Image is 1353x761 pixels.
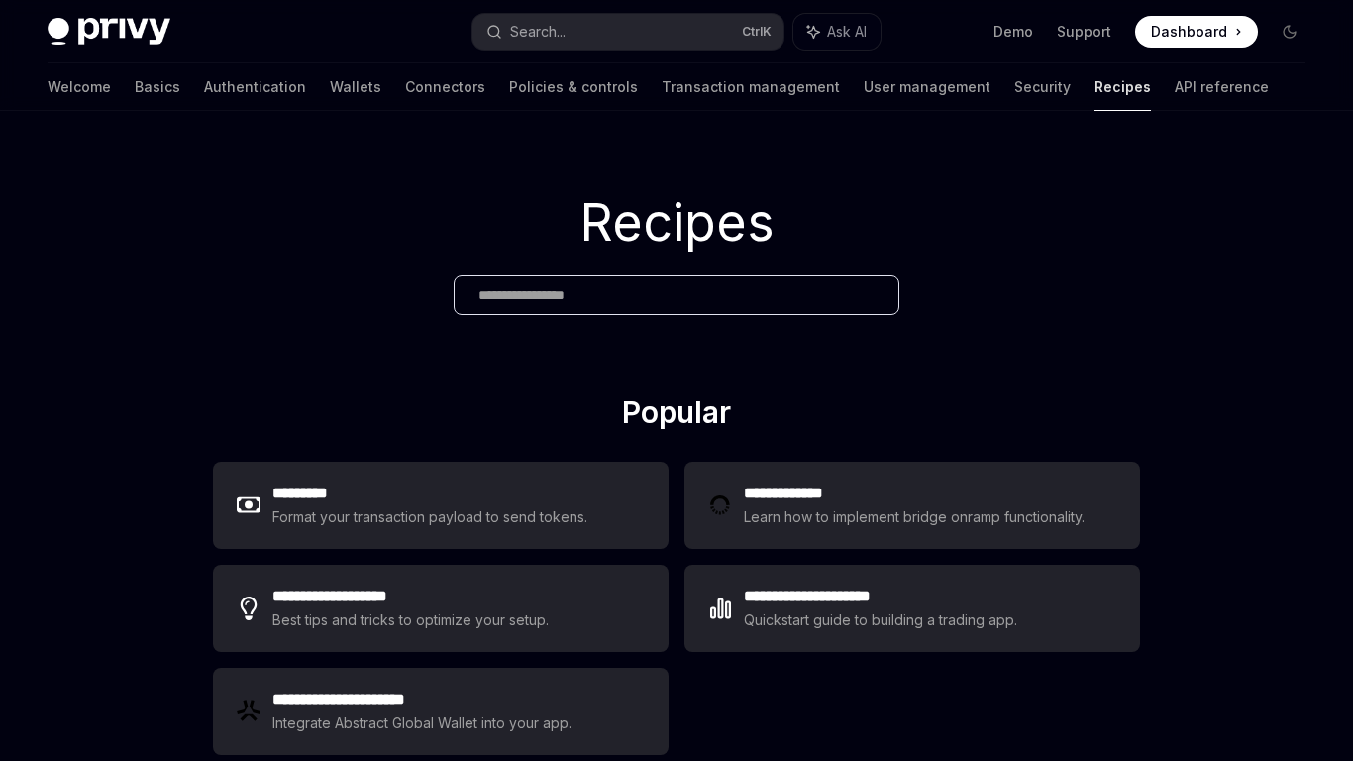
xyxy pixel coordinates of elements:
[1274,16,1305,48] button: Toggle dark mode
[744,505,1085,529] div: Learn how to implement bridge onramp functionality.
[1135,16,1258,48] a: Dashboard
[204,63,306,111] a: Authentication
[1151,22,1227,42] span: Dashboard
[472,14,784,50] button: Search...CtrlK
[213,394,1140,438] h2: Popular
[1175,63,1269,111] a: API reference
[742,24,772,40] span: Ctrl K
[1057,22,1111,42] a: Support
[48,63,111,111] a: Welcome
[993,22,1033,42] a: Demo
[510,20,566,44] div: Search...
[272,505,587,529] div: Format your transaction payload to send tokens.
[827,22,867,42] span: Ask AI
[744,608,1017,632] div: Quickstart guide to building a trading app.
[793,14,881,50] button: Ask AI
[272,711,572,735] div: Integrate Abstract Global Wallet into your app.
[272,608,549,632] div: Best tips and tricks to optimize your setup.
[1094,63,1151,111] a: Recipes
[662,63,840,111] a: Transaction management
[684,462,1140,549] a: **** **** ***Learn how to implement bridge onramp functionality.
[213,462,669,549] a: **** ****Format your transaction payload to send tokens.
[1014,63,1071,111] a: Security
[48,18,170,46] img: dark logo
[405,63,485,111] a: Connectors
[330,63,381,111] a: Wallets
[509,63,638,111] a: Policies & controls
[864,63,990,111] a: User management
[135,63,180,111] a: Basics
